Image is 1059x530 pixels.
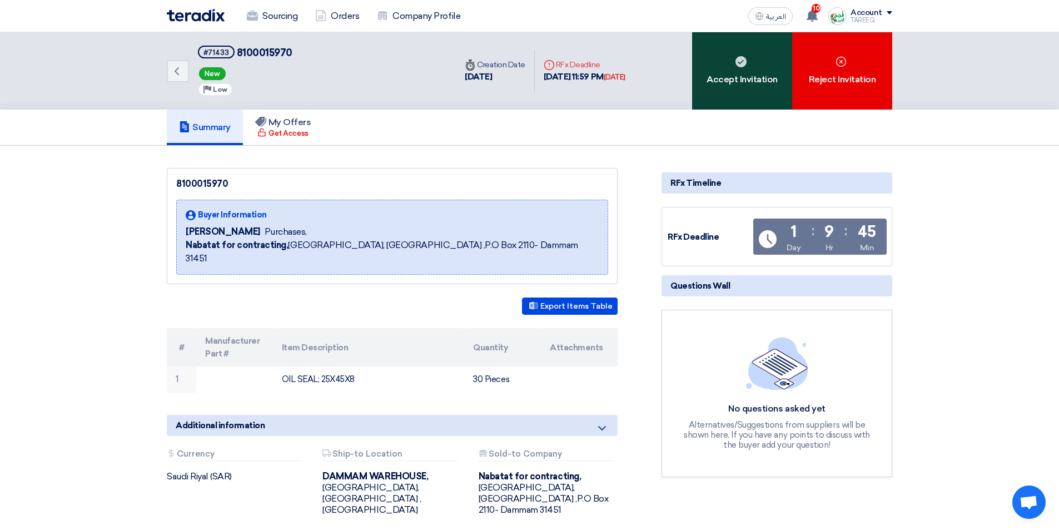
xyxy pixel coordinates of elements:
[792,32,892,110] div: Reject Invitation
[238,4,306,28] a: Sourcing
[683,403,872,415] div: No questions asked yet
[851,17,892,23] div: TAREEQ
[167,328,196,366] th: #
[257,128,308,139] div: Get Access
[198,209,267,221] span: Buyer Information
[179,122,231,133] h5: Summary
[812,221,814,241] div: :
[544,59,625,71] div: RFx Deadline
[668,231,751,244] div: RFx Deadline
[237,47,292,59] span: 8100015970
[176,177,608,191] div: 8100015970
[787,242,801,254] div: Day
[273,366,465,393] td: OIL SEAL; 25X45X8
[670,280,730,292] span: Questions Wall
[176,419,265,432] span: Additional information
[662,172,892,194] div: RFx Timeline
[213,86,227,93] span: Low
[522,298,618,315] button: Export Items Table
[692,32,792,110] div: Accept Invitation
[746,337,808,389] img: empty_state_list.svg
[544,71,625,83] div: [DATE] 11:59 PM
[858,224,876,240] div: 45
[167,110,243,145] a: Summary
[860,242,874,254] div: Min
[186,225,260,239] span: [PERSON_NAME]
[479,471,618,516] div: [GEOGRAPHIC_DATA], [GEOGRAPHIC_DATA] ,P.O Box 2110- Dammam 31451
[199,67,226,80] span: New
[604,72,625,83] div: [DATE]
[851,8,882,18] div: Account
[273,328,465,366] th: Item Description
[683,420,872,450] div: Alternatives/Suggestions from suppliers will be shown here, If you have any points to discuss wit...
[167,449,301,461] div: Currency
[766,13,786,21] span: العربية
[479,471,581,482] b: Nabatat for contracting,
[368,4,469,28] a: Company Profile
[306,4,368,28] a: Orders
[203,49,229,56] div: #71433
[465,71,525,83] div: [DATE]
[243,110,324,145] a: My Offers Get Access
[322,471,428,482] b: DAMMAM WAREHOUSE,
[1012,486,1046,519] div: Open chat
[322,471,461,516] div: [GEOGRAPHIC_DATA], [GEOGRAPHIC_DATA] ,[GEOGRAPHIC_DATA]
[464,366,541,393] td: 30 Pieces
[541,328,618,366] th: Attachments
[790,224,797,240] div: 1
[828,7,846,25] img: Screenshot___1727703618088.png
[479,449,613,461] div: Sold-to Company
[844,221,847,241] div: :
[465,59,525,71] div: Creation Date
[186,240,288,250] b: Nabatat for contracting,
[826,242,833,254] div: Hr
[186,239,599,265] span: [GEOGRAPHIC_DATA], [GEOGRAPHIC_DATA] ,P.O Box 2110- Dammam 31451
[167,471,306,482] div: Saudi Riyal (SAR)
[167,366,196,393] td: 1
[748,7,793,25] button: العربية
[464,328,541,366] th: Quantity
[824,224,834,240] div: 9
[265,225,307,239] span: Purchases,
[167,9,225,22] img: Teradix logo
[196,328,273,366] th: Manufacturer Part #
[322,449,457,461] div: Ship-to Location
[255,117,311,128] h5: My Offers
[198,46,292,60] h5: 8100015970
[812,4,821,13] span: 10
